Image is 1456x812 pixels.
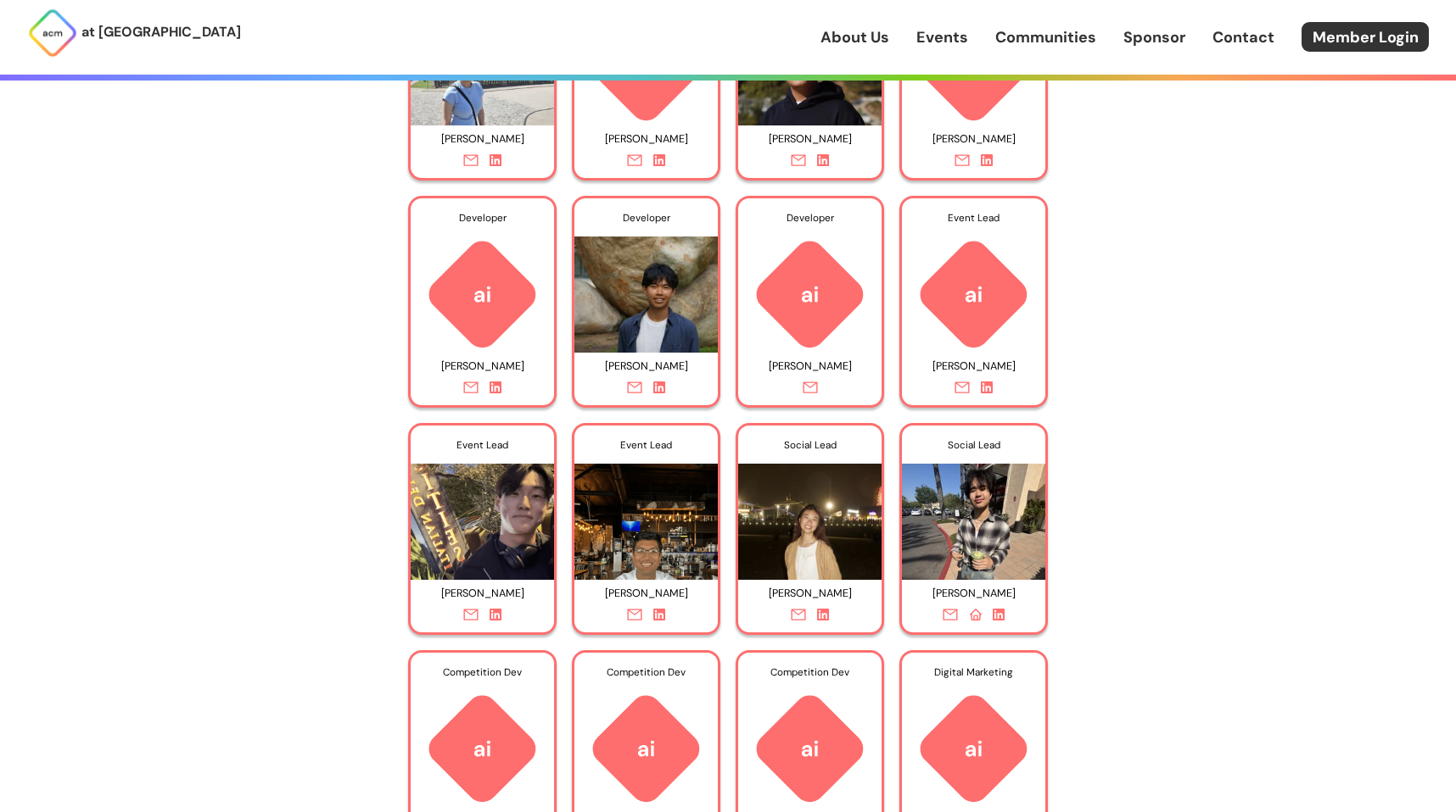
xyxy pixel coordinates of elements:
[574,450,718,580] img: Photo of Emanoel Agbayani
[902,691,1045,807] img: ACM logo
[902,450,1045,580] img: Photo of Havyn Nguyen
[574,653,718,692] div: Competition Dev
[418,581,546,607] p: [PERSON_NAME]
[574,223,718,353] img: Photo of Jaden Seangmany
[582,581,710,607] p: [PERSON_NAME]
[910,581,1038,607] p: [PERSON_NAME]
[738,450,882,580] img: Photo of Sophia Zhu
[411,236,554,353] img: ACM logo
[910,353,1038,380] p: [PERSON_NAME]
[81,21,241,43] p: at [GEOGRAPHIC_DATA]
[738,425,882,464] div: Social Lead
[1302,22,1429,52] a: Member Login
[738,198,882,237] div: Developer
[582,353,710,380] p: [PERSON_NAME]
[746,353,874,380] p: [PERSON_NAME]
[902,236,1045,353] img: ACM logo
[582,126,710,153] p: [PERSON_NAME]
[418,126,546,153] p: [PERSON_NAME]
[574,425,718,464] div: Event Lead
[738,653,882,692] div: Competition Dev
[411,425,554,464] div: Event Lead
[902,198,1045,237] div: Event Lead
[27,8,241,58] a: at [GEOGRAPHIC_DATA]
[574,198,718,237] div: Developer
[411,691,554,807] img: ACM logo
[1123,26,1185,48] a: Sponsor
[411,653,554,692] div: Competition Dev
[1212,26,1274,48] a: Contact
[411,198,554,237] div: Developer
[902,425,1045,464] div: Social Lead
[418,353,546,380] p: [PERSON_NAME]
[738,236,882,353] img: ACM logo
[574,691,718,807] img: ACM logo
[916,26,968,48] a: Events
[411,450,554,580] img: Photo of Edmund Bu
[902,653,1045,692] div: Digital Marketing
[738,691,882,807] img: ACM logo
[995,26,1096,48] a: Communities
[746,581,874,607] p: [PERSON_NAME]
[820,26,889,48] a: About Us
[910,126,1038,153] p: [PERSON_NAME]
[746,126,874,153] p: [PERSON_NAME]
[27,8,78,58] img: ACM Logo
